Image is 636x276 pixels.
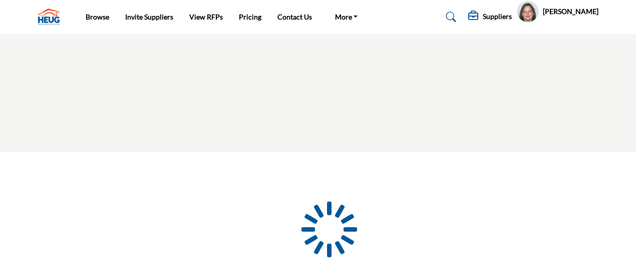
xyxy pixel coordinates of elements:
a: Pricing [239,13,261,21]
button: Show hide supplier dropdown [517,1,539,23]
a: Search [436,9,463,25]
div: Suppliers [468,11,512,23]
img: Site Logo [38,9,65,25]
h5: [PERSON_NAME] [543,7,598,17]
h5: Suppliers [483,12,512,21]
a: Invite Suppliers [125,13,173,21]
a: View RFPs [189,13,223,21]
a: Contact Us [277,13,312,21]
a: More [328,10,365,24]
a: Browse [86,13,109,21]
